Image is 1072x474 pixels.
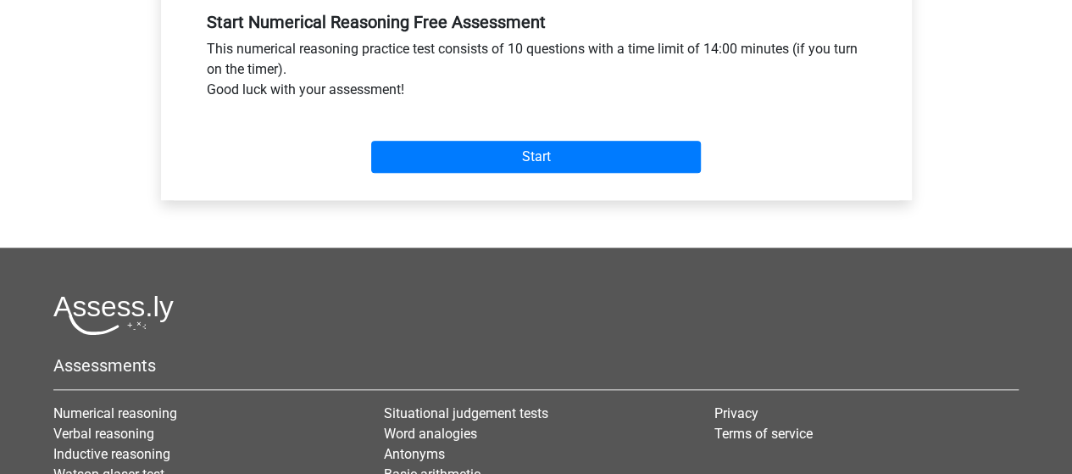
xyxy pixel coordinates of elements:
[53,405,177,421] a: Numerical reasoning
[384,426,477,442] a: Word analogies
[384,405,548,421] a: Situational judgement tests
[194,39,879,107] div: This numerical reasoning practice test consists of 10 questions with a time limit of 14:00 minute...
[53,446,170,462] a: Inductive reasoning
[714,426,812,442] a: Terms of service
[371,141,701,173] input: Start
[714,405,758,421] a: Privacy
[384,446,445,462] a: Antonyms
[53,295,174,335] img: Assessly logo
[53,426,154,442] a: Verbal reasoning
[207,12,866,32] h5: Start Numerical Reasoning Free Assessment
[53,355,1019,376] h5: Assessments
